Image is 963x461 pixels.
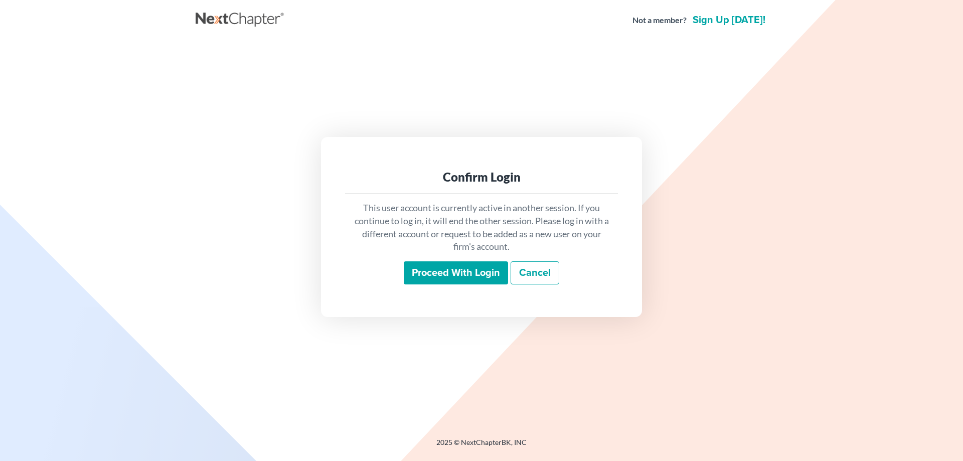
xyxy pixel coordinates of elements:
[691,15,767,25] a: Sign up [DATE]!
[632,15,687,26] strong: Not a member?
[353,202,610,253] p: This user account is currently active in another session. If you continue to log in, it will end ...
[511,261,559,284] a: Cancel
[404,261,508,284] input: Proceed with login
[353,169,610,185] div: Confirm Login
[196,437,767,455] div: 2025 © NextChapterBK, INC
